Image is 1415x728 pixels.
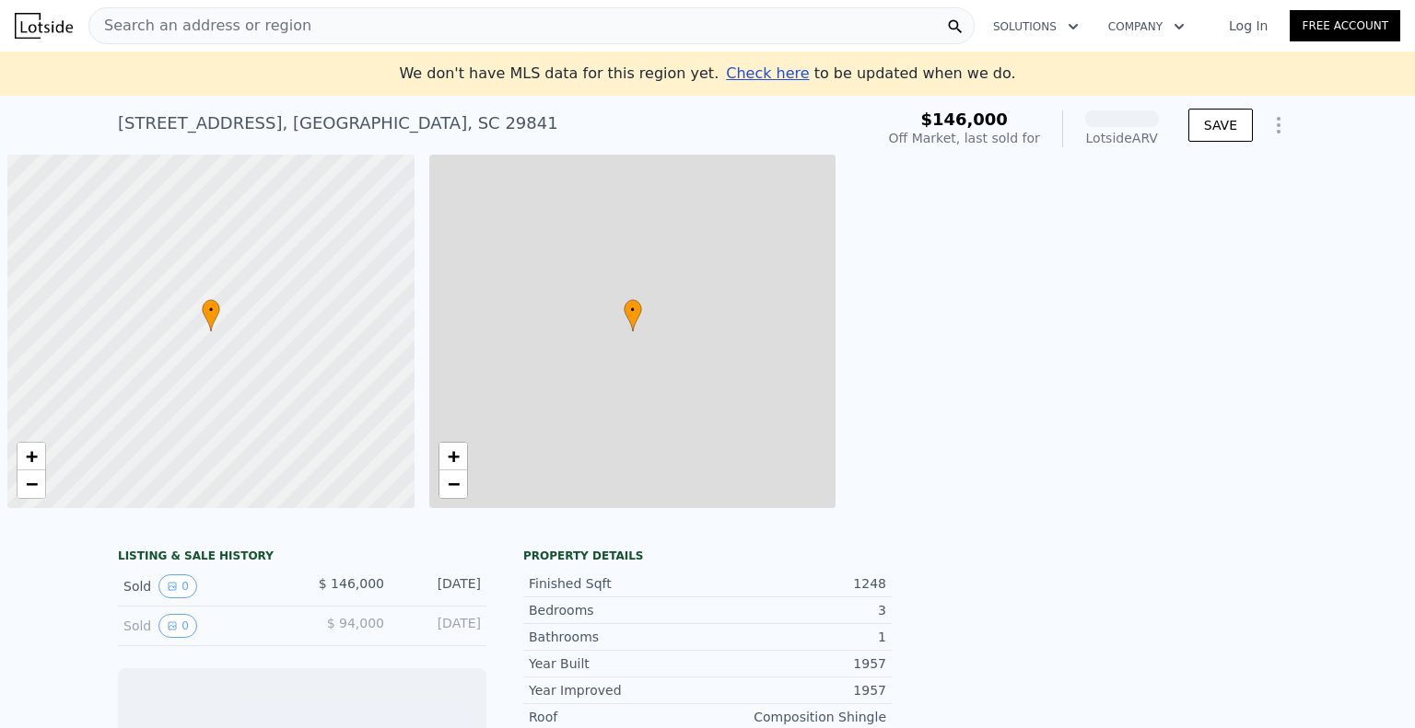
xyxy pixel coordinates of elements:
[1085,129,1159,147] div: Lotside ARV
[158,574,197,598] button: View historical data
[399,63,1015,85] div: We don't have MLS data for this region yet.
[26,472,38,495] span: −
[319,576,384,591] span: $ 146,000
[1188,109,1253,142] button: SAVE
[529,601,707,619] div: Bedrooms
[624,299,642,331] div: •
[523,549,892,563] div: Property details
[18,443,45,470] a: Zoom in
[726,64,809,82] span: Check here
[89,15,311,37] span: Search an address or region
[327,616,384,630] span: $ 94,000
[118,110,558,136] div: [STREET_ADDRESS] , [GEOGRAPHIC_DATA] , SC 29841
[1093,10,1199,43] button: Company
[15,13,73,39] img: Lotside
[529,654,707,673] div: Year Built
[26,445,38,468] span: +
[707,628,886,646] div: 1
[123,614,287,638] div: Sold
[399,574,481,598] div: [DATE]
[529,574,707,593] div: Finished Sqft
[158,614,197,638] button: View historical data
[439,443,467,470] a: Zoom in
[726,63,1015,85] div: to be updated when we do.
[1260,107,1297,144] button: Show Options
[707,574,886,593] div: 1248
[707,681,886,699] div: 1957
[123,574,287,598] div: Sold
[447,445,459,468] span: +
[978,10,1093,43] button: Solutions
[707,601,886,619] div: 3
[399,614,481,638] div: [DATE]
[1207,17,1290,35] a: Log In
[624,302,642,318] span: •
[529,628,707,646] div: Bathrooms
[889,129,1040,147] div: Off Market, last sold for
[920,110,1008,129] span: $146,000
[529,681,707,699] div: Year Improved
[439,470,467,498] a: Zoom out
[707,654,886,673] div: 1957
[447,472,459,495] span: −
[1290,10,1400,41] a: Free Account
[18,470,45,498] a: Zoom out
[202,299,220,331] div: •
[529,708,707,726] div: Roof
[707,708,886,726] div: Composition Shingle
[202,302,220,318] span: •
[118,549,486,567] div: LISTING & SALE HISTORY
